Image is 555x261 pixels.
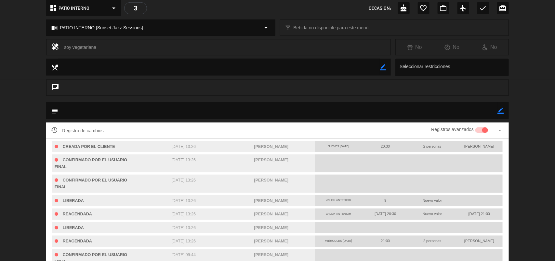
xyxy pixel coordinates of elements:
[375,212,396,216] span: [DATE] 20:30
[254,253,288,257] span: [PERSON_NAME]
[51,43,59,52] i: healing
[63,212,92,216] span: REAGENDADA
[464,144,494,148] span: [PERSON_NAME]
[254,212,288,216] span: [PERSON_NAME]
[381,144,390,148] span: 20:30
[423,198,442,202] span: Nuevo valor
[433,43,471,51] div: No
[326,198,351,202] span: Valor anterior
[431,126,474,133] label: Registros avanzados
[254,198,288,203] span: [PERSON_NAME]
[499,4,507,12] i: card_giftcard
[326,212,351,215] span: Valor anterior
[325,239,352,242] span: miércoles [DATE]
[49,4,57,12] i: dashboard
[51,25,58,31] i: chrome_reader_mode
[110,4,118,12] i: arrow_drop_down
[471,43,509,51] div: No
[172,198,196,203] span: [DATE] 13:26
[369,5,391,12] span: OCCASION:
[254,239,288,243] span: [PERSON_NAME]
[55,178,127,189] span: CONFIRMADO POR EL USUARIO FINAL
[423,144,441,148] span: 2 personas
[172,178,196,182] span: [DATE] 13:26
[172,225,196,230] span: [DATE] 13:26
[172,239,196,243] span: [DATE] 13:26
[380,64,386,70] i: border_color
[172,158,196,162] span: [DATE] 13:26
[63,198,84,203] span: LIBERADA
[381,239,390,243] span: 21:00
[59,5,89,12] span: PATIO INTERNO
[124,2,147,14] div: 3
[469,212,490,216] span: [DATE] 21:00
[459,4,467,12] i: airplanemode_active
[328,145,349,148] span: jueves [DATE]
[63,144,115,149] span: CREADA POR EL CLIENTE
[51,83,59,92] i: chat
[172,212,196,216] span: [DATE] 13:26
[63,225,84,230] span: LIBERADA
[496,127,504,135] i: arrow_drop_up
[262,24,270,32] i: arrow_drop_down
[51,107,58,114] i: subject
[51,127,104,135] span: Registro de cambios
[254,178,288,182] span: [PERSON_NAME]
[396,43,433,51] div: No
[63,239,92,243] span: REAGENDADA
[440,4,447,12] i: work_outline
[420,4,428,12] i: favorite_border
[479,4,487,12] i: check
[254,225,288,230] span: [PERSON_NAME]
[498,108,504,114] i: border_color
[172,253,196,257] span: [DATE] 09:44
[423,212,442,216] span: Nuevo valor
[254,158,288,162] span: [PERSON_NAME]
[254,144,288,149] span: [PERSON_NAME]
[55,158,127,169] span: CONFIRMADO POR EL USUARIO FINAL
[294,24,369,32] span: Bebida no disponible para este menú
[384,198,386,202] span: 9
[51,64,58,71] i: local_dining
[60,24,143,32] span: PATIO INTERNO [Sunset Jazz Sessions]
[285,25,291,31] i: local_bar
[464,239,494,243] span: [PERSON_NAME]
[400,4,408,12] i: cake
[172,144,196,149] span: [DATE] 13:26
[423,239,441,243] span: 2 personas
[64,43,386,52] div: soy vegetariana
